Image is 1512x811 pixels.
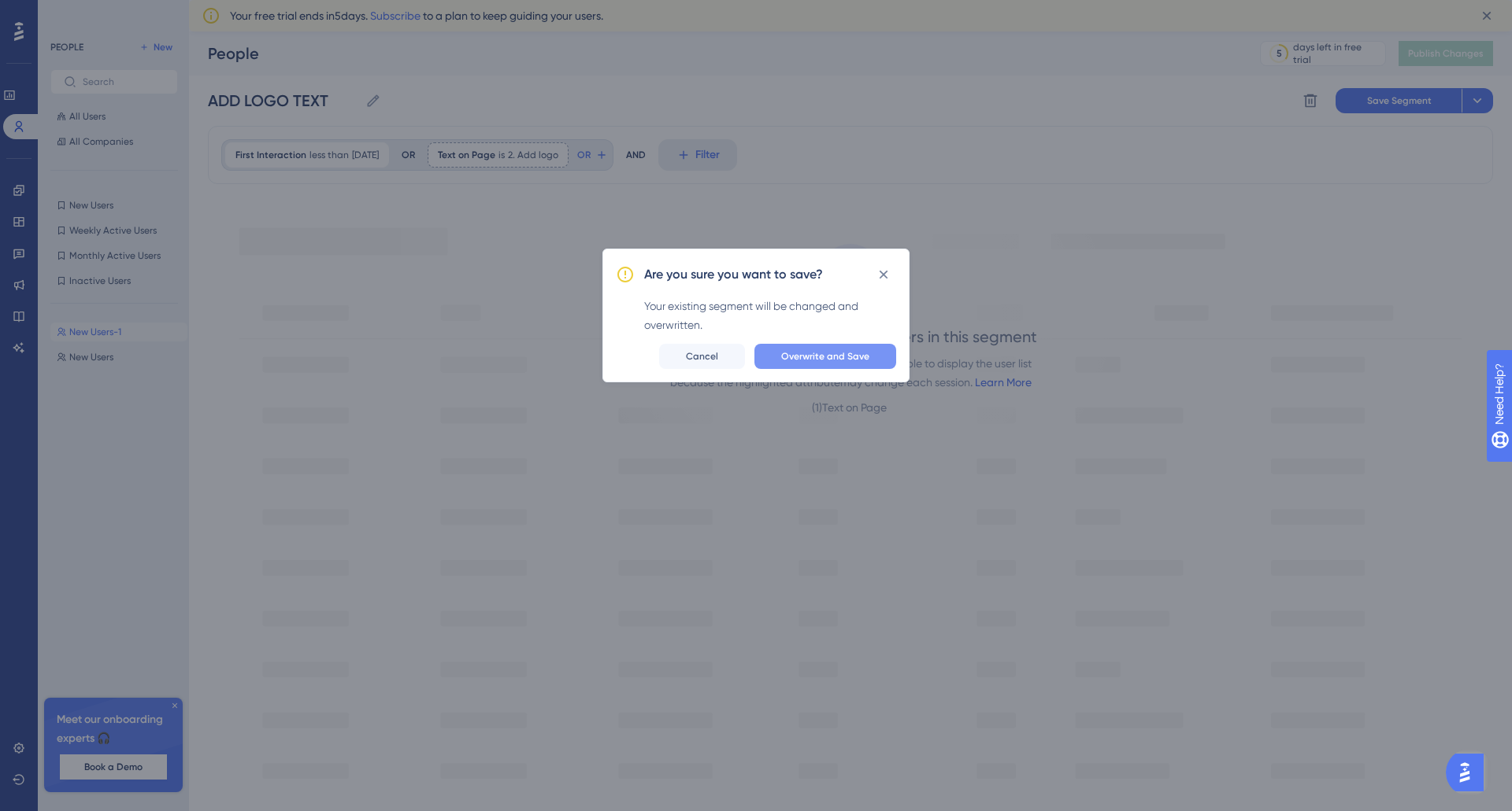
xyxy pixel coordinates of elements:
[37,4,98,23] span: Need Help?
[781,350,869,363] span: Overwrite and Save
[686,350,718,363] span: Cancel
[644,265,823,284] h2: Are you sure you want to save?
[644,297,896,334] div: Your existing segment will be changed and overwritten.
[1446,749,1493,796] iframe: UserGuiding AI Assistant Launcher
